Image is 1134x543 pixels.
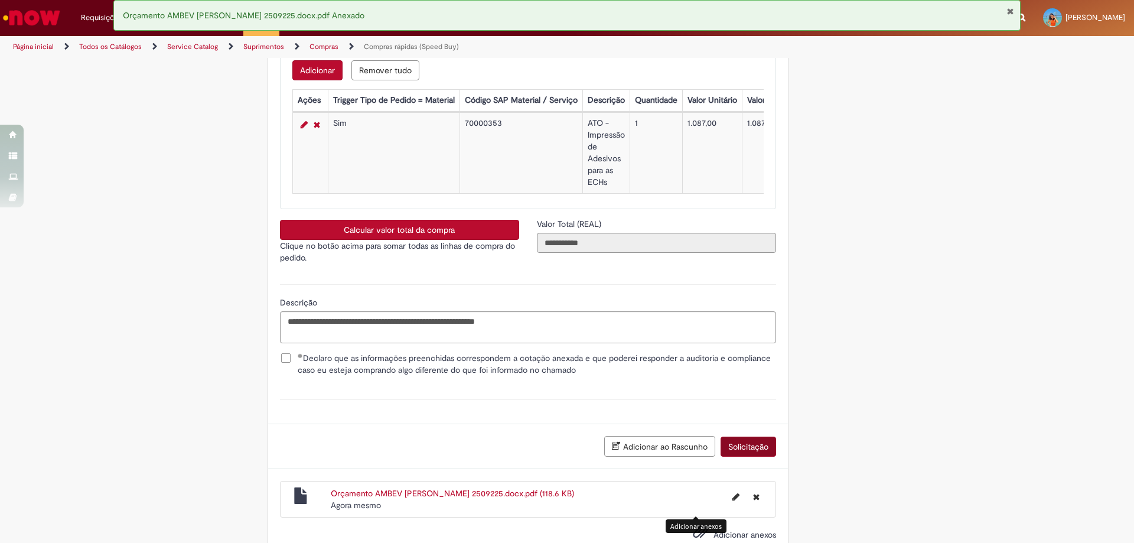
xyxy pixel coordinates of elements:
[666,519,726,533] div: Adicionar anexos
[9,36,747,58] ul: Trilhas de página
[1,6,62,30] img: ServiceNow
[460,113,582,194] td: 70000353
[721,437,776,457] button: Solicitação
[328,113,460,194] td: Sim
[582,90,630,112] th: Descrição
[123,10,364,21] span: Orçamento AMBEV [PERSON_NAME] 2509225.docx.pdf Anexado
[298,118,311,132] a: Editar Linha 1
[537,233,776,253] input: Valor Total (REAL)
[630,90,682,112] th: Quantidade
[630,113,682,194] td: 1
[81,12,122,24] span: Requisições
[280,220,519,240] button: Calcular valor total da compra
[682,90,742,112] th: Valor Unitário
[682,113,742,194] td: 1.087,00
[331,500,381,511] time: 01/10/2025 14:27:06
[13,42,54,51] a: Página inicial
[742,90,817,112] th: Valor Total Moeda
[460,90,582,112] th: Código SAP Material / Serviço
[537,218,604,230] label: Somente leitura - Valor Total (REAL)
[280,311,776,343] textarea: Descrição
[364,42,459,51] a: Compras rápidas (Speed Buy)
[309,42,338,51] a: Compras
[328,90,460,112] th: Trigger Tipo de Pedido = Material
[280,297,320,308] span: Descrição
[292,90,328,112] th: Ações
[298,353,303,358] span: Obrigatório Preenchido
[311,118,323,132] a: Remover linha 1
[79,42,142,51] a: Todos os Catálogos
[604,436,715,457] button: Adicionar ao Rascunho
[331,500,381,511] span: Agora mesmo
[298,352,776,376] span: Declaro que as informações preenchidas correspondem a cotação anexada e que poderei responder a a...
[582,113,630,194] td: ATO - Impressão de Adesivos para as ECHs
[742,113,817,194] td: 1.087,00
[331,488,574,499] a: Orçamento AMBEV [PERSON_NAME] 2509225.docx.pdf (118.6 KB)
[1006,6,1014,16] button: Fechar Notificação
[713,529,776,540] span: Adicionar anexos
[243,42,284,51] a: Suprimentos
[537,219,604,229] span: Somente leitura - Valor Total (REAL)
[746,487,767,506] button: Excluir Orçamento AMBEV Gabriela 2509225.docx.pdf
[280,240,519,264] p: Clique no botão acima para somar todas as linhas de compra do pedido.
[292,60,343,80] button: Adicionar uma linha para Lista de Itens
[167,42,218,51] a: Service Catalog
[351,60,419,80] button: Remover todas as linhas de Lista de Itens
[725,487,747,506] button: Editar nome de arquivo Orçamento AMBEV Gabriela 2509225.docx.pdf
[1065,12,1125,22] span: [PERSON_NAME]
